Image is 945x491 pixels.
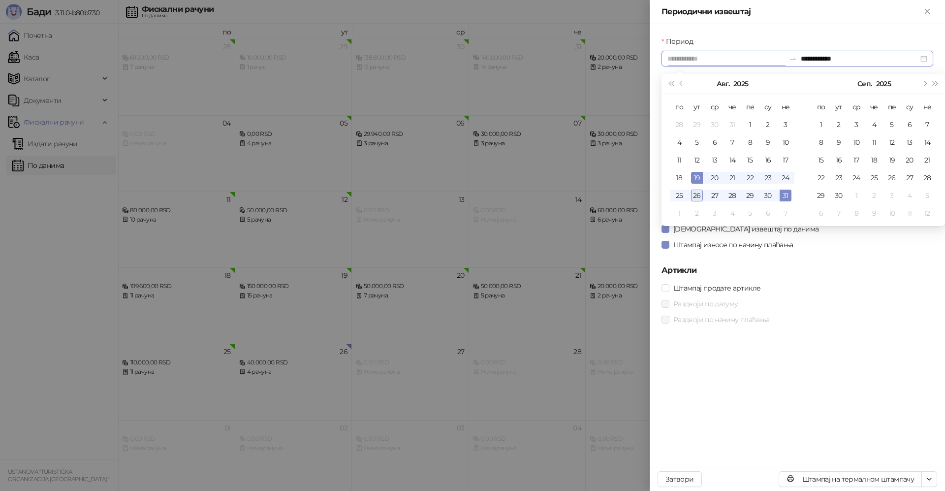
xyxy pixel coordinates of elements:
td: 2025-08-27 [706,187,724,204]
td: 2025-08-02 [759,116,777,133]
div: 13 [709,154,721,166]
div: 27 [709,190,721,201]
div: 9 [762,136,774,148]
button: Изабери годину [733,74,748,94]
div: 17 [850,154,862,166]
th: пе [883,98,901,116]
td: 2025-10-07 [830,204,848,222]
td: 2025-10-08 [848,204,865,222]
div: 12 [921,207,933,219]
td: 2025-09-30 [830,187,848,204]
td: 2025-09-21 [918,151,936,169]
td: 2025-08-05 [688,133,706,151]
div: 12 [691,154,703,166]
th: не [777,98,794,116]
div: 21 [726,172,738,184]
td: 2025-09-05 [741,204,759,222]
div: 5 [744,207,756,219]
th: ср [848,98,865,116]
span: Штампај продате артикле [669,283,764,294]
div: 25 [673,190,685,201]
td: 2025-09-06 [759,204,777,222]
td: 2025-10-03 [883,187,901,204]
div: 23 [833,172,845,184]
div: 9 [868,207,880,219]
div: 2 [762,119,774,131]
div: 7 [833,207,845,219]
input: Период [667,53,785,64]
td: 2025-07-30 [706,116,724,133]
span: Раздвоји по начину плаћања [669,314,773,325]
div: 29 [691,119,703,131]
div: 9 [833,136,845,148]
th: че [724,98,741,116]
div: 16 [762,154,774,166]
th: пе [741,98,759,116]
td: 2025-08-20 [706,169,724,187]
td: 2025-09-06 [901,116,918,133]
div: 19 [886,154,898,166]
button: Close [921,6,933,18]
td: 2025-09-03 [848,116,865,133]
div: 15 [815,154,827,166]
div: 18 [868,154,880,166]
div: 29 [815,190,827,201]
div: 2 [868,190,880,201]
td: 2025-08-31 [777,187,794,204]
td: 2025-10-10 [883,204,901,222]
td: 2025-08-13 [706,151,724,169]
div: 6 [709,136,721,148]
div: 11 [904,207,915,219]
td: 2025-07-28 [670,116,688,133]
div: 23 [762,172,774,184]
td: 2025-09-14 [918,133,936,151]
div: 4 [673,136,685,148]
td: 2025-08-29 [741,187,759,204]
td: 2025-08-17 [777,151,794,169]
div: 5 [691,136,703,148]
div: 4 [904,190,915,201]
button: Претходни месец (PageUp) [676,74,687,94]
td: 2025-08-12 [688,151,706,169]
td: 2025-09-28 [918,169,936,187]
td: 2025-09-27 [901,169,918,187]
button: Затвори [658,471,702,487]
div: 29 [744,190,756,201]
td: 2025-09-07 [777,204,794,222]
td: 2025-08-22 [741,169,759,187]
div: 26 [886,172,898,184]
div: 1 [850,190,862,201]
div: 15 [744,154,756,166]
div: 14 [726,154,738,166]
div: 20 [904,154,915,166]
td: 2025-09-02 [830,116,848,133]
td: 2025-08-16 [759,151,777,169]
th: ут [688,98,706,116]
div: 4 [868,119,880,131]
td: 2025-09-22 [812,169,830,187]
td: 2025-08-04 [670,133,688,151]
div: 3 [850,119,862,131]
div: 28 [921,172,933,184]
div: 19 [691,172,703,184]
td: 2025-08-15 [741,151,759,169]
td: 2025-07-29 [688,116,706,133]
div: 6 [904,119,915,131]
td: 2025-08-01 [741,116,759,133]
td: 2025-09-11 [865,133,883,151]
div: 20 [709,172,721,184]
span: Раздвоји по датуму [669,298,742,309]
div: 6 [762,207,774,219]
td: 2025-08-26 [688,187,706,204]
td: 2025-09-03 [706,204,724,222]
button: Изабери годину [876,74,891,94]
td: 2025-08-11 [670,151,688,169]
td: 2025-08-23 [759,169,777,187]
div: 7 [726,136,738,148]
div: 7 [780,207,791,219]
td: 2025-09-04 [865,116,883,133]
div: 31 [726,119,738,131]
div: 17 [780,154,791,166]
div: 1 [673,207,685,219]
span: [DEMOGRAPHIC_DATA] извештај по данима [669,224,822,234]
